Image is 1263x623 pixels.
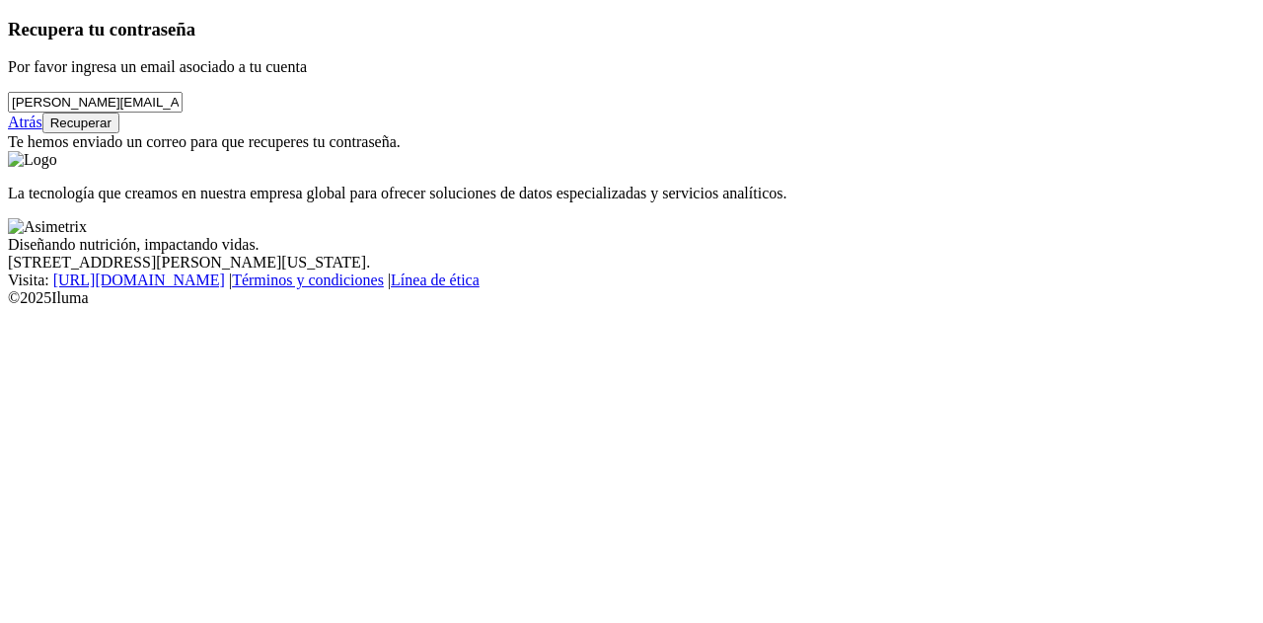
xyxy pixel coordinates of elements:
a: Atrás [8,114,42,130]
p: La tecnología que creamos en nuestra empresa global para ofrecer soluciones de datos especializad... [8,185,1255,202]
div: © 2025 Iluma [8,289,1255,307]
a: [URL][DOMAIN_NAME] [53,272,225,288]
a: Términos y condiciones [232,272,384,288]
div: Te hemos enviado un correo para que recuperes tu contraseña. [8,133,1255,151]
h3: Recupera tu contraseña [8,19,1255,40]
div: Visita : | | [8,272,1255,289]
div: [STREET_ADDRESS][PERSON_NAME][US_STATE]. [8,254,1255,272]
a: Línea de ética [391,272,480,288]
img: Asimetrix [8,218,87,236]
div: Diseñando nutrición, impactando vidas. [8,236,1255,254]
input: Tu correo [8,92,183,113]
img: Logo [8,151,57,169]
button: Recuperar [42,113,119,133]
p: Por favor ingresa un email asociado a tu cuenta [8,58,1255,76]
